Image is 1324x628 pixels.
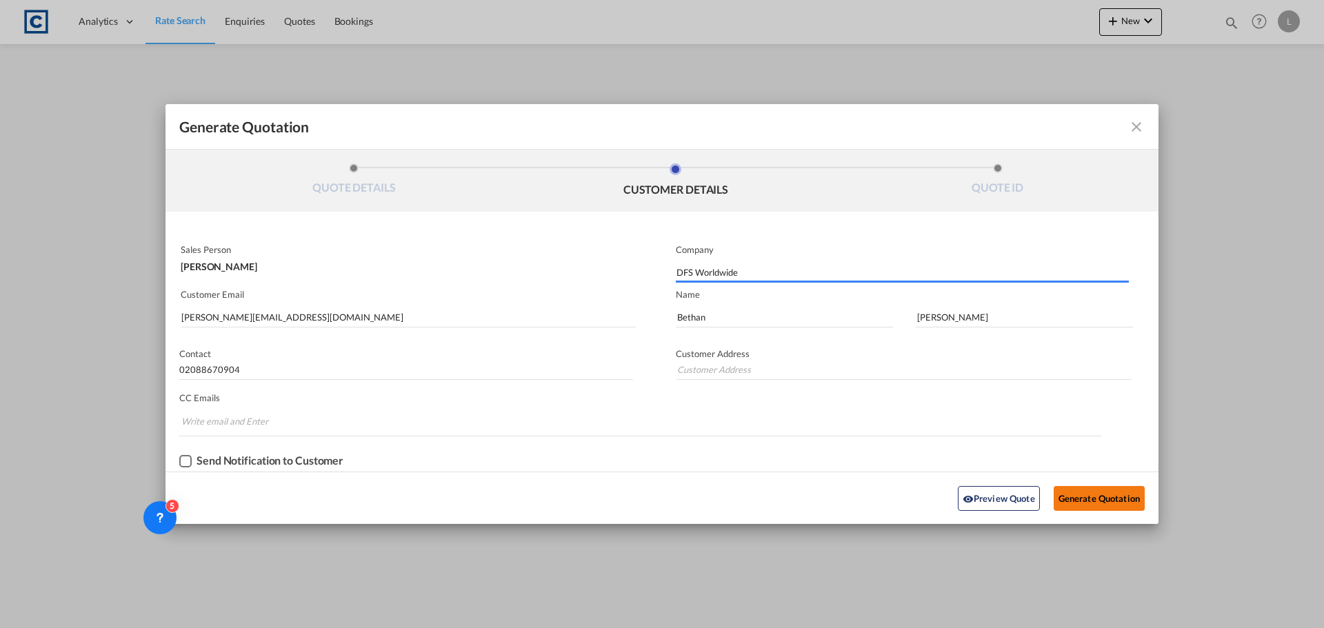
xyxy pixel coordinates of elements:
md-chips-wrap: Chips container. Enter the text area, then type text, and press enter to add a chip. [179,409,1101,436]
input: Last Name [916,307,1133,327]
input: First Name [676,307,893,327]
md-icon: icon-eye [963,494,974,505]
input: Company Name [676,262,1129,283]
div: [PERSON_NAME] [181,255,633,272]
button: icon-eyePreview Quote [958,486,1040,511]
li: QUOTE DETAILS [193,163,515,201]
span: Customer Address [676,348,750,359]
input: Contact Number [179,359,633,380]
span: Generate Quotation [179,118,309,136]
button: Generate Quotation [1054,486,1145,511]
li: CUSTOMER DETAILS [515,163,837,201]
li: QUOTE ID [836,163,1158,201]
p: CC Emails [179,392,1101,403]
input: Chips input. [181,410,285,432]
p: Sales Person [181,244,633,255]
p: Name [676,289,1158,300]
p: Company [676,244,1129,255]
md-icon: icon-close fg-AAA8AD cursor m-0 [1128,119,1145,135]
input: Customer Address [676,359,1132,380]
div: Send Notification to Customer [197,454,343,467]
p: Customer Email [181,289,636,300]
input: Search by Customer Name/Email Id/Company [181,307,636,327]
md-dialog: Generate QuotationQUOTE ... [165,104,1158,524]
md-checkbox: Checkbox No Ink [179,454,343,468]
p: Contact [179,348,633,359]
